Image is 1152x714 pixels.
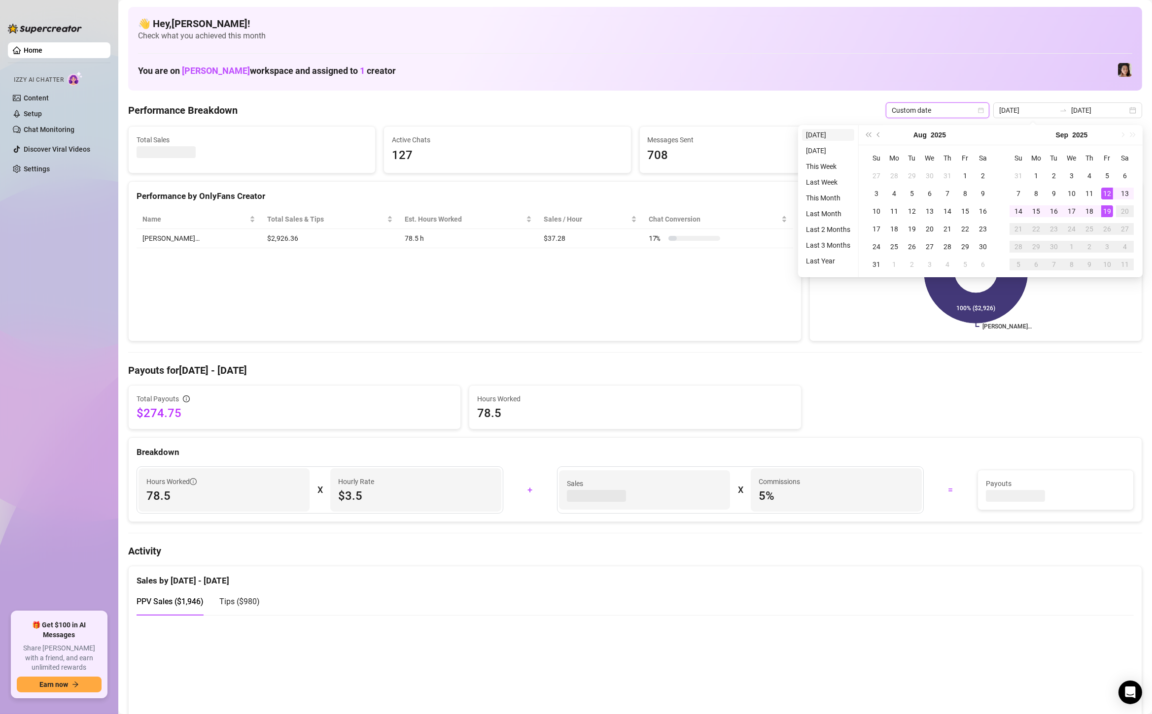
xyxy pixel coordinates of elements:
td: 2025-09-04 [1081,167,1098,185]
span: info-circle [190,478,197,485]
span: Hours Worked [146,476,197,487]
div: 7 [942,188,953,199]
div: 16 [977,205,989,217]
div: 20 [1119,205,1131,217]
td: 2025-08-25 [885,238,903,256]
span: info-circle [183,395,190,402]
span: Name [142,214,247,225]
div: 19 [906,223,918,235]
td: 2025-08-10 [868,202,885,220]
span: Tips ( $980 ) [219,597,260,606]
span: $274.75 [137,405,453,421]
td: $37.28 [538,229,643,248]
div: 3 [924,259,936,270]
div: 13 [924,205,936,217]
th: Su [1010,149,1027,167]
span: Total Sales [137,134,367,145]
div: 15 [1030,205,1042,217]
td: 2025-08-27 [921,238,939,256]
article: Hourly Rate [338,476,374,487]
a: Home [24,46,42,54]
div: Sales by [DATE] - [DATE] [137,566,1134,587]
a: Setup [24,110,42,118]
div: 2 [906,259,918,270]
div: Performance by OnlyFans Creator [137,190,793,203]
td: 2025-09-03 [1063,167,1081,185]
td: 2025-09-30 [1045,238,1063,256]
td: 2025-08-06 [921,185,939,202]
td: 2025-09-18 [1081,202,1098,220]
div: 2 [977,170,989,182]
td: 2025-08-31 [868,256,885,273]
div: 15 [959,205,971,217]
td: 2025-08-16 [974,202,992,220]
div: 22 [959,223,971,235]
td: 2025-10-08 [1063,256,1081,273]
div: 10 [1066,188,1078,199]
h1: You are on workspace and assigned to creator [138,65,396,76]
th: Sa [1116,149,1134,167]
td: 2025-08-17 [868,220,885,238]
td: 2025-09-01 [885,256,903,273]
a: Content [24,94,49,102]
td: 2025-09-15 [1027,202,1045,220]
div: Open Intercom Messenger [1118,681,1142,704]
td: 2025-10-10 [1098,256,1116,273]
th: Tu [1045,149,1063,167]
span: Active Chats [392,134,623,145]
td: 2025-08-19 [903,220,921,238]
td: 2025-08-29 [956,238,974,256]
div: 5 [1012,259,1024,270]
div: 29 [906,170,918,182]
td: 2025-08-30 [974,238,992,256]
article: Commissions [759,476,800,487]
td: 2025-10-02 [1081,238,1098,256]
div: 8 [1030,188,1042,199]
td: 2025-08-03 [868,185,885,202]
div: 9 [977,188,989,199]
td: 2025-09-21 [1010,220,1027,238]
div: 28 [1012,241,1024,253]
td: 2025-09-23 [1045,220,1063,238]
li: Last Year [802,255,854,267]
div: 3 [1101,241,1113,253]
div: 13 [1119,188,1131,199]
h4: 👋 Hey, [PERSON_NAME] ! [138,17,1132,31]
td: 2025-07-28 [885,167,903,185]
div: 29 [959,241,971,253]
div: 1 [959,170,971,182]
th: Mo [1027,149,1045,167]
li: This Month [802,192,854,204]
td: 2025-08-14 [939,202,956,220]
td: 2025-08-23 [974,220,992,238]
td: 2025-09-11 [1081,185,1098,202]
div: 22 [1030,223,1042,235]
th: Sales / Hour [538,210,643,229]
td: 2025-08-21 [939,220,956,238]
td: 2025-10-04 [1116,238,1134,256]
div: 24 [1066,223,1078,235]
div: 18 [1083,205,1095,217]
td: 2025-08-12 [903,202,921,220]
span: 🎁 Get $100 in AI Messages [17,620,102,640]
div: 6 [1119,170,1131,182]
text: [PERSON_NAME]… [982,323,1032,330]
div: 5 [959,259,971,270]
div: 8 [959,188,971,199]
td: 2025-09-20 [1116,202,1134,220]
th: Th [1081,149,1098,167]
span: Total Sales & Tips [267,214,385,225]
td: 2025-07-27 [868,167,885,185]
td: 2025-08-24 [868,238,885,256]
td: 2025-09-29 [1027,238,1045,256]
div: = [930,482,972,498]
div: 2 [1048,170,1060,182]
div: 5 [1101,170,1113,182]
div: 26 [1101,223,1113,235]
td: 2025-09-05 [956,256,974,273]
span: Share [PERSON_NAME] with a friend, and earn unlimited rewards [17,644,102,673]
span: Earn now [39,681,68,688]
td: 2025-08-02 [974,167,992,185]
td: 2025-09-08 [1027,185,1045,202]
span: 78.5 [146,488,302,504]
